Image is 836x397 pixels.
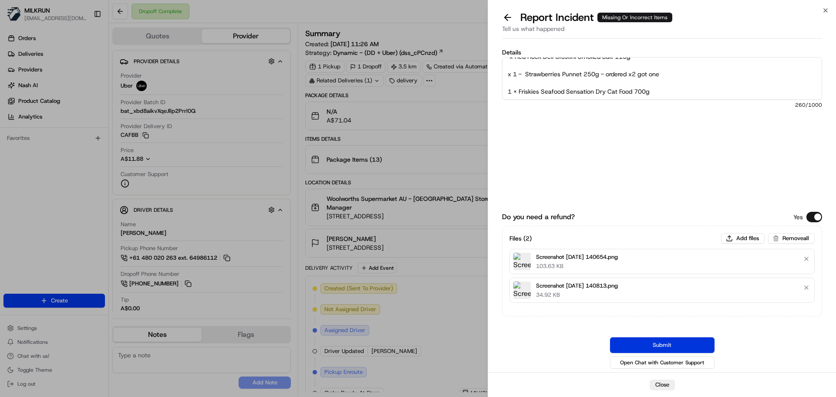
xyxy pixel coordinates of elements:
[721,233,765,244] button: Add files
[520,10,672,24] p: Report Incident
[502,57,822,100] textarea: Spoke to the store who had confirmed all items were handed over to the driver, however the custom...
[513,282,531,299] img: Screenshot 2025-08-22 140813.png
[536,291,618,299] p: 34.92 KB
[610,356,715,369] button: Open Chat with Customer Support
[610,337,715,353] button: Submit
[597,13,672,22] div: Missing Or Incorrect Items
[800,253,812,265] button: Remove file
[502,212,575,222] label: Do you need a refund?
[502,102,822,109] span: 260 /1000
[768,233,815,244] button: Removeall
[502,49,822,55] label: Details
[502,24,822,39] div: Tell us what happened
[793,213,803,221] p: Yes
[800,282,812,294] button: Remove file
[509,234,532,243] h3: Files ( 2 )
[536,253,618,261] p: Screenshot [DATE] 140654.png
[650,380,675,390] button: Close
[536,282,618,290] p: Screenshot [DATE] 140813.png
[513,253,531,270] img: Screenshot 2025-08-22 140654.png
[536,262,618,270] p: 103.63 KB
